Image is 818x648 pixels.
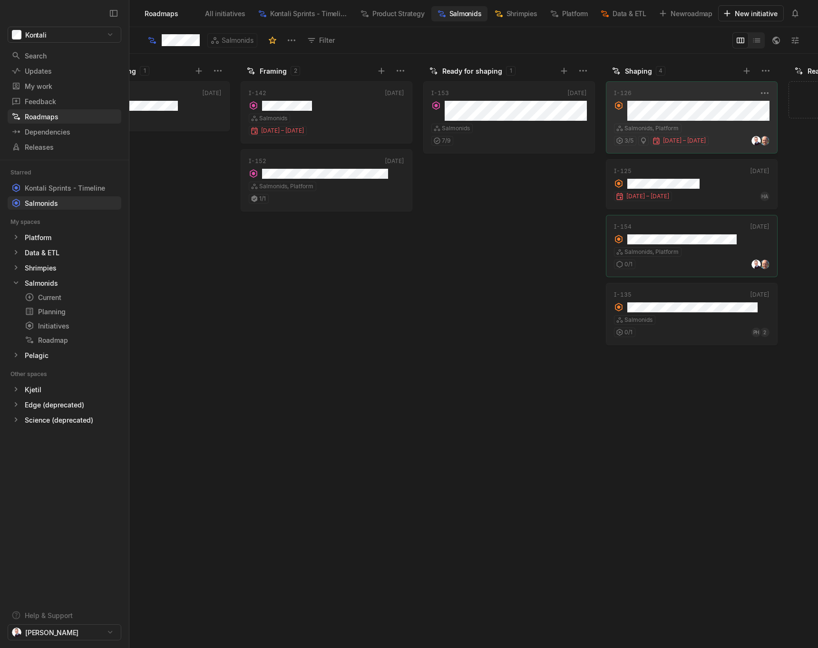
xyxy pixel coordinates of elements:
a: Current [21,290,121,304]
div: I-135 [614,290,632,299]
div: 1 / 1 [249,194,269,203]
div: Other spaces [10,369,58,379]
div: [DATE] – [DATE] [614,192,672,201]
div: Updates [11,66,117,76]
div: Kontali Sprints - Timeline [252,6,353,21]
div: I-154 [614,222,632,231]
span: [PERSON_NAME] [25,628,78,638]
span: Salmonids, Platform [624,124,679,133]
div: Data & ETL [25,248,59,258]
a: Shrimpies [8,261,121,274]
div: Pelagic [25,350,49,360]
div: [DATE] [58,78,230,134]
a: Science (deprecated) [8,413,121,426]
div: I-125[DATE][DATE] – [DATE]HA [606,156,778,212]
div: Dependencies [11,127,117,137]
span: Salmonids [449,9,482,19]
div: Shrimpies [25,263,57,273]
div: Kontali Sprints - Timeline [8,181,121,194]
div: I-152[DATE]Salmonids, Platform1/1 [241,146,412,214]
span: Salmonids [259,114,287,123]
a: I-142[DATE]Salmonids[DATE] – [DATE] [241,81,412,144]
a: Feedback [8,94,121,108]
span: Product Strategy [372,9,425,19]
div: Shrimpies [488,6,543,21]
a: I-125[DATE][DATE] – [DATE]HA [606,159,778,209]
a: [DATE] [58,81,230,131]
a: Search [8,48,121,63]
img: profile.jpeg [760,260,769,269]
span: All initiatives [205,9,245,19]
span: Salmonids [624,316,652,324]
div: Planning [25,307,117,317]
div: Roadmaps [11,112,117,122]
div: I-152 [249,157,266,165]
div: 2 [291,66,300,76]
div: Releases [11,142,117,152]
img: Kontali0497_EJH_round.png [751,260,761,269]
span: Platform [562,9,588,19]
div: Feedback [11,97,117,106]
div: I-135[DATE]Salmonids0/1PH2 [606,280,778,348]
span: Salmonids, Platform [624,248,679,256]
div: [DATE] [567,89,587,97]
div: Data & ETL [594,6,652,21]
div: I-142 [249,89,266,97]
a: I-135[DATE]Salmonids0/1PH2 [606,283,778,345]
a: Edge (deprecated) [8,398,121,411]
img: Kontali0497_EJH_round.png [751,136,761,145]
button: [PERSON_NAME] [8,624,121,640]
a: I-152[DATE]Salmonids, Platform1/1 [241,149,412,212]
button: All initiatives [199,6,251,21]
div: grid [423,78,599,648]
div: Science (deprecated) [25,415,93,425]
div: Initiatives [25,321,117,331]
div: [DATE] [385,89,404,97]
div: Help & Support [25,610,73,620]
span: Data & ETL [613,9,646,19]
a: Platform [8,231,121,244]
div: Platform [25,232,51,242]
div: 1 [140,66,149,76]
a: I-126Salmonids, Platform3/5[DATE] – [DATE] [606,81,778,154]
span: 2 [763,328,766,337]
div: grid [58,78,234,648]
a: Salmonids [8,276,121,290]
a: I-153[DATE]Salmonids7/9 [423,81,595,154]
div: Salmonids [25,198,58,208]
div: Kontali Sprints - Timeline [25,183,105,193]
span: Kontali Sprints - Timeline [270,9,348,19]
span: Salmonids [442,124,470,133]
div: Framing [260,66,287,76]
div: [DATE] [750,290,769,299]
img: profile.jpeg [760,136,769,145]
div: 0 / 1 [614,328,635,337]
div: Pelagic [8,348,121,362]
span: 7 / 9 [442,136,450,145]
a: My work [8,79,121,93]
div: grid [606,78,782,648]
div: 3 / 5 [614,136,636,145]
div: Salmonids [25,278,58,288]
button: Kontali [8,27,121,43]
div: 4 [656,66,665,76]
div: Salmonids [431,6,487,21]
span: HA [761,192,768,201]
div: Starred [10,168,42,177]
div: I-154[DATE]Salmonids, Platform0/1 [606,212,778,280]
img: Kontali0497_EJH_round.png [12,628,21,637]
a: Updates [8,64,121,78]
div: 1 [506,66,516,76]
div: Shaping [625,66,652,76]
div: [DATE] [385,157,404,165]
div: Salmonids [8,196,121,210]
span: Salmonids [222,34,253,47]
div: Roadmap [25,335,117,345]
span: PH [753,328,759,337]
span: Salmonids, Platform [259,182,313,191]
a: Data & ETL [8,246,121,259]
